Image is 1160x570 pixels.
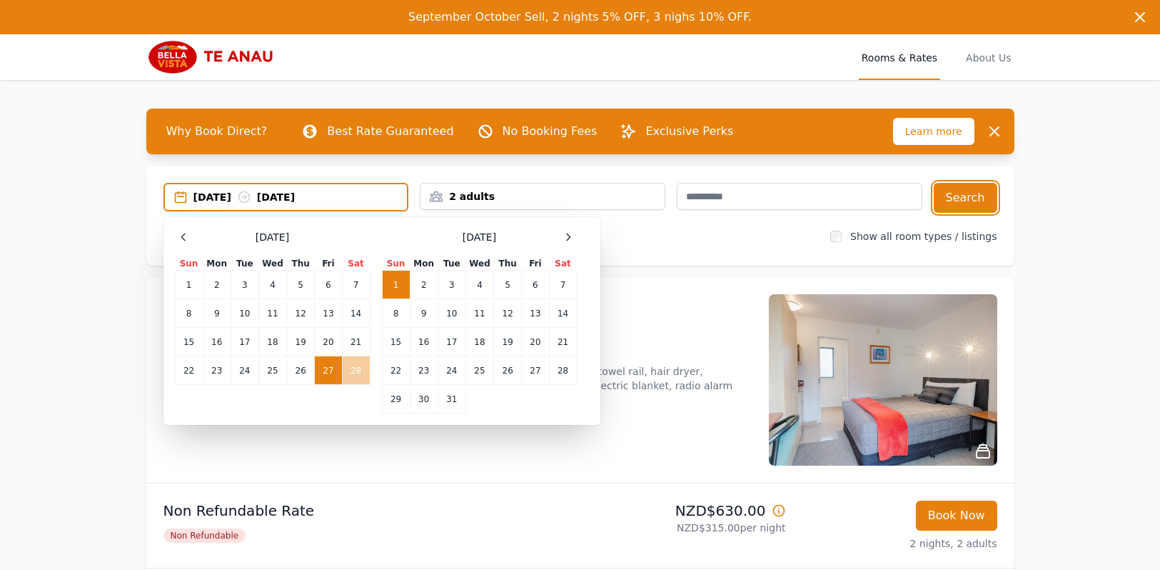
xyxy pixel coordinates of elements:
[420,189,665,204] div: 2 adults
[893,118,974,145] span: Learn more
[155,117,279,146] span: Why Book Direct?
[410,299,438,328] td: 9
[410,356,438,385] td: 23
[287,271,315,299] td: 5
[494,356,522,385] td: 26
[258,328,286,356] td: 18
[586,521,786,535] p: NZD$315.00 per night
[342,299,370,328] td: 14
[934,183,997,213] button: Search
[503,123,597,140] p: No Booking Fees
[410,271,438,299] td: 2
[408,10,752,24] span: September October Sell, 2 nights 5% OFF, 3 nighs 10% OFF.
[549,257,577,271] th: Sat
[645,123,733,140] p: Exclusive Perks
[382,356,410,385] td: 22
[258,271,286,299] td: 4
[859,34,940,80] a: Rooms & Rates
[342,328,370,356] td: 21
[382,271,410,299] td: 1
[256,230,289,244] span: [DATE]
[203,257,231,271] th: Mon
[193,190,408,204] div: [DATE] [DATE]
[231,299,258,328] td: 10
[522,356,549,385] td: 27
[410,328,438,356] td: 16
[494,328,522,356] td: 19
[315,356,342,385] td: 27
[797,536,997,551] p: 2 nights, 2 adults
[410,257,438,271] th: Mon
[163,529,246,543] span: Non Refundable
[258,257,286,271] th: Wed
[410,385,438,414] td: 30
[549,299,577,328] td: 14
[287,299,315,328] td: 12
[438,257,465,271] th: Tue
[522,257,549,271] th: Fri
[438,299,465,328] td: 10
[522,299,549,328] td: 13
[494,257,522,271] th: Thu
[342,257,370,271] th: Sat
[522,328,549,356] td: 20
[203,328,231,356] td: 16
[175,271,203,299] td: 1
[465,328,493,356] td: 18
[963,34,1014,80] a: About Us
[231,257,258,271] th: Tue
[146,40,284,74] img: Bella Vista Te Anau
[175,299,203,328] td: 8
[342,356,370,385] td: 28
[203,356,231,385] td: 23
[494,271,522,299] td: 5
[315,257,342,271] th: Fri
[465,257,493,271] th: Wed
[258,299,286,328] td: 11
[231,356,258,385] td: 24
[382,299,410,328] td: 8
[315,299,342,328] td: 13
[549,356,577,385] td: 28
[382,257,410,271] th: Sun
[463,230,496,244] span: [DATE]
[382,385,410,414] td: 29
[175,356,203,385] td: 22
[438,271,465,299] td: 3
[465,356,493,385] td: 25
[163,501,575,521] p: Non Refundable Rate
[586,501,786,521] p: NZD$630.00
[465,271,493,299] td: 4
[287,257,315,271] th: Thu
[231,271,258,299] td: 3
[549,271,577,299] td: 7
[315,271,342,299] td: 6
[175,328,203,356] td: 15
[465,299,493,328] td: 11
[342,271,370,299] td: 7
[522,271,549,299] td: 6
[287,356,315,385] td: 26
[382,328,410,356] td: 15
[438,328,465,356] td: 17
[438,385,465,414] td: 31
[327,123,453,140] p: Best Rate Guaranteed
[258,356,286,385] td: 25
[315,328,342,356] td: 20
[203,271,231,299] td: 2
[916,501,997,531] button: Book Now
[850,231,997,242] label: Show all room types / listings
[287,328,315,356] td: 19
[494,299,522,328] td: 12
[203,299,231,328] td: 9
[175,257,203,271] th: Sun
[549,328,577,356] td: 21
[438,356,465,385] td: 24
[231,328,258,356] td: 17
